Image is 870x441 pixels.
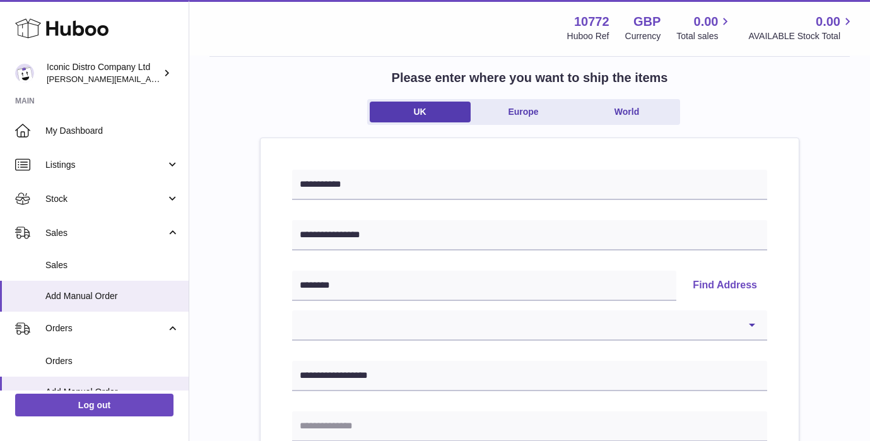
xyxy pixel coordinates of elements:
[15,64,34,83] img: paul@iconicdistro.com
[567,30,609,42] div: Huboo Ref
[45,355,179,367] span: Orders
[45,227,166,239] span: Sales
[473,102,574,122] a: Europe
[748,13,855,42] a: 0.00 AVAILABLE Stock Total
[748,30,855,42] span: AVAILABLE Stock Total
[574,13,609,30] strong: 10772
[45,290,179,302] span: Add Manual Order
[45,159,166,171] span: Listings
[633,13,661,30] strong: GBP
[15,394,173,416] a: Log out
[625,30,661,42] div: Currency
[370,102,471,122] a: UK
[694,13,719,30] span: 0.00
[45,125,179,137] span: My Dashboard
[45,259,179,271] span: Sales
[683,271,767,301] button: Find Address
[47,74,253,84] span: [PERSON_NAME][EMAIL_ADDRESS][DOMAIN_NAME]
[45,193,166,205] span: Stock
[45,386,179,398] span: Add Manual Order
[47,61,160,85] div: Iconic Distro Company Ltd
[676,30,732,42] span: Total sales
[816,13,840,30] span: 0.00
[676,13,732,42] a: 0.00 Total sales
[45,322,166,334] span: Orders
[392,69,668,86] h2: Please enter where you want to ship the items
[577,102,678,122] a: World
